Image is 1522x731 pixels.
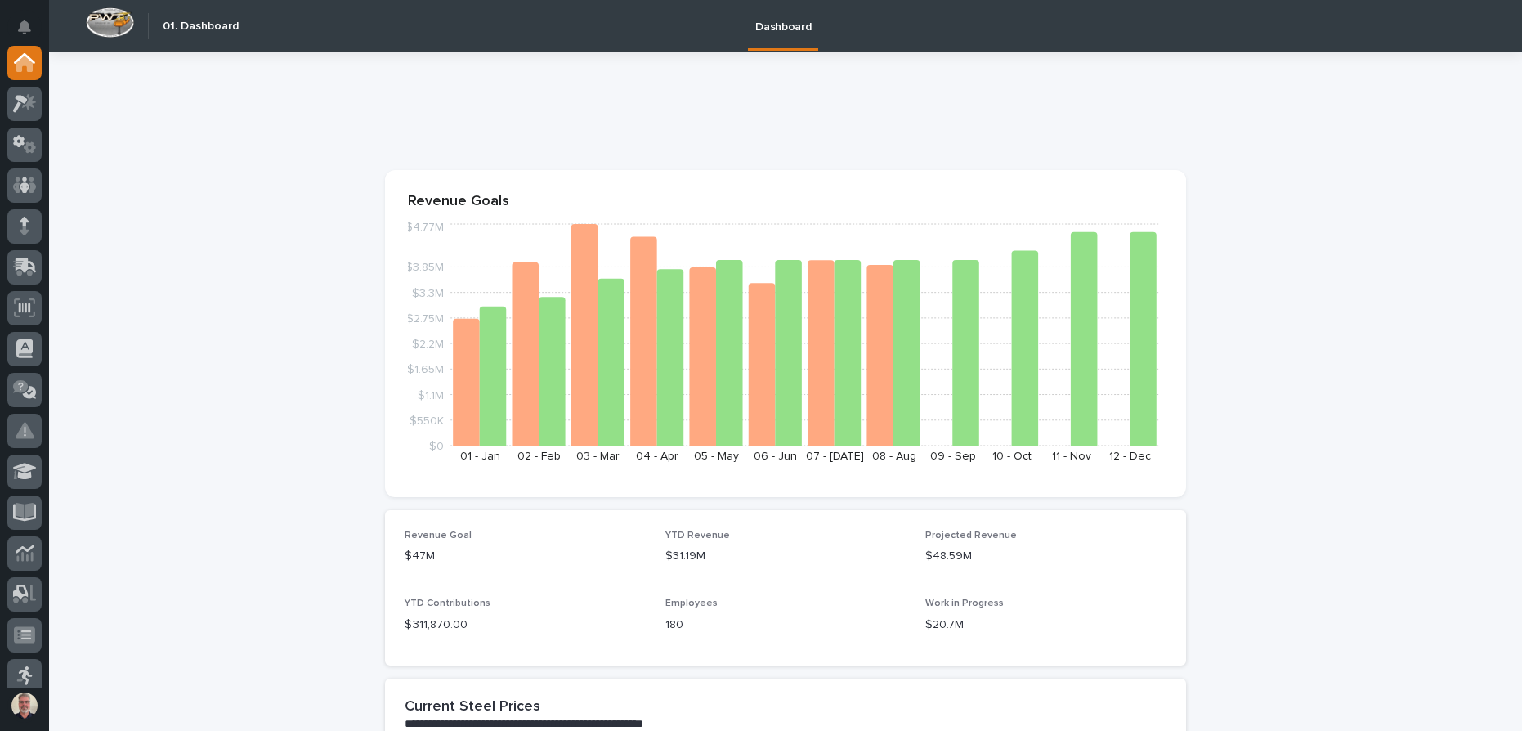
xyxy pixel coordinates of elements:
text: 11 - Nov [1052,451,1091,462]
text: 07 - [DATE] [806,451,864,462]
text: 04 - Apr [636,451,678,462]
text: 09 - Sep [930,451,976,462]
p: $31.19M [665,548,906,565]
p: Revenue Goals [408,193,1163,211]
tspan: $3.85M [405,262,444,274]
span: YTD Revenue [665,531,730,540]
button: Notifications [7,10,42,44]
span: Employees [665,599,718,608]
text: 12 - Dec [1109,451,1151,462]
tspan: $0 [429,441,444,452]
tspan: $1.65M [407,365,444,376]
button: users-avatar [7,688,42,723]
tspan: $3.3M [412,288,444,299]
text: 01 - Jan [460,451,500,462]
h2: Current Steel Prices [405,698,540,716]
tspan: $4.77M [405,222,444,234]
span: Projected Revenue [925,531,1017,540]
text: 02 - Feb [517,451,561,462]
tspan: $2.75M [406,313,444,325]
div: Notifications [20,20,42,46]
tspan: $1.1M [418,390,444,401]
img: Workspace Logo [86,7,134,38]
p: $48.59M [925,548,1166,565]
tspan: $550K [410,415,444,427]
text: 05 - May [694,451,739,462]
p: $ 311,870.00 [405,617,646,634]
h2: 01. Dashboard [163,20,239,34]
text: 08 - Aug [872,451,916,462]
tspan: $2.2M [412,339,444,350]
text: 10 - Oct [992,451,1032,462]
p: 180 [665,617,906,634]
span: YTD Contributions [405,599,490,608]
text: 06 - Jun [754,451,797,462]
text: 03 - Mar [576,451,620,462]
p: $47M [405,548,646,565]
span: Work in Progress [925,599,1004,608]
p: $20.7M [925,617,1166,634]
span: Revenue Goal [405,531,472,540]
